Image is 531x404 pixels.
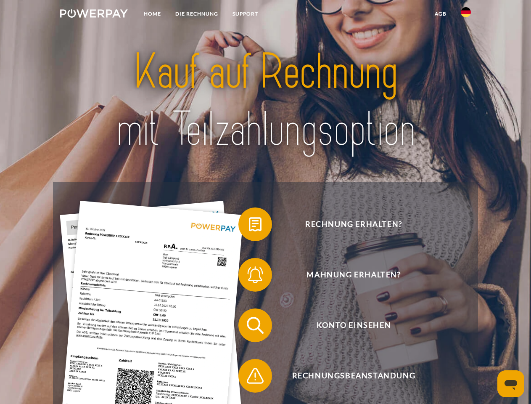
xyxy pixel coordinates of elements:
button: Rechnungsbeanstandung [238,359,457,393]
img: qb_search.svg [245,315,266,336]
img: title-powerpay_de.svg [80,40,451,161]
img: qb_bell.svg [245,264,266,285]
a: agb [428,6,454,21]
span: Rechnung erhalten? [251,207,457,241]
a: DIE RECHNUNG [168,6,225,21]
iframe: Schaltfläche zum Öffnen des Messaging-Fensters [497,370,524,397]
span: Rechnungsbeanstandung [251,359,457,393]
a: SUPPORT [225,6,265,21]
span: Mahnung erhalten? [251,258,457,292]
img: qb_bill.svg [245,214,266,235]
button: Mahnung erhalten? [238,258,457,292]
img: logo-powerpay-white.svg [60,9,128,18]
img: qb_warning.svg [245,365,266,386]
a: Home [137,6,168,21]
button: Rechnung erhalten? [238,207,457,241]
button: Konto einsehen [238,308,457,342]
img: de [461,7,471,17]
span: Konto einsehen [251,308,457,342]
